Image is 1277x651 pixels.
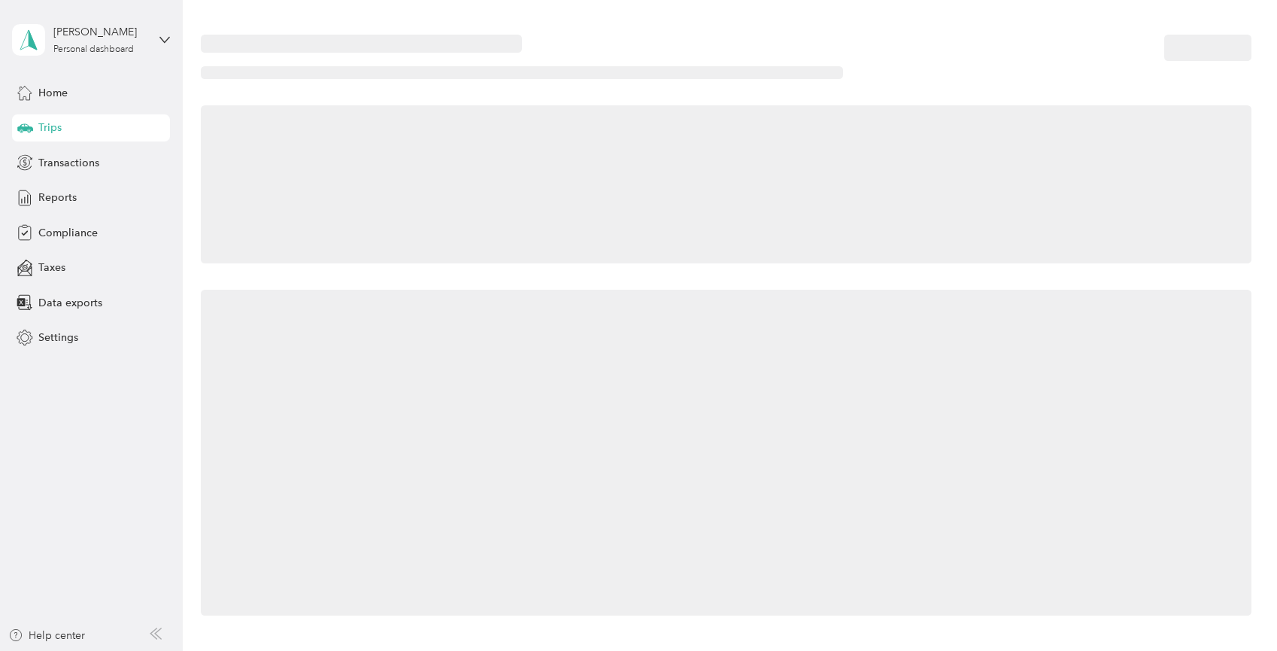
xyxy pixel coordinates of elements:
span: Transactions [38,155,99,171]
div: [PERSON_NAME] [53,24,147,40]
span: Compliance [38,225,98,241]
iframe: Everlance-gr Chat Button Frame [1193,567,1277,651]
span: Taxes [38,260,65,275]
span: Reports [38,190,77,205]
button: Help center [8,628,85,643]
div: Personal dashboard [53,45,134,54]
span: Settings [38,330,78,345]
span: Trips [38,120,62,135]
span: Home [38,85,68,101]
span: Data exports [38,295,102,311]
